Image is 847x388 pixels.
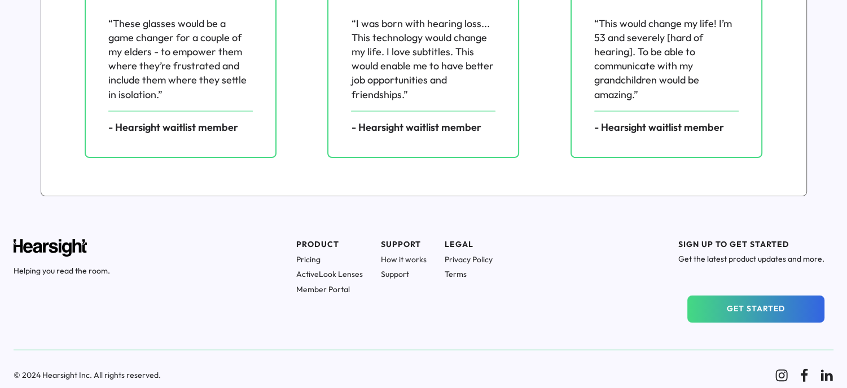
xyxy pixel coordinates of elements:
h1: How it works [381,254,427,264]
h1: Helping you read the room. [14,266,110,276]
button: GET STARTED [687,296,824,323]
div: PRODUCT [296,239,363,250]
h1: © 2024 Hearsight Inc. All rights reserved. [14,370,761,380]
div: - Hearsight waitlist member [351,120,481,134]
div: “These glasses would be a game changer for a couple of my elders - to empower them where they’re ... [108,16,253,102]
div: LEGAL [445,239,493,250]
h1: Privacy Policy [445,254,493,264]
div: - Hearsight waitlist member [594,120,724,134]
h1: Get the latest product updates and more. [678,254,824,264]
h1: ActiveLook Lenses [296,269,363,279]
h1: SIGN UP TO GET STARTED [678,239,824,249]
h1: Terms [445,269,493,279]
div: - Hearsight waitlist member [108,120,238,134]
h1: Support [381,269,427,279]
div: SUPPORT [381,239,427,250]
h1: Member Portal [296,284,363,294]
div: “I was born with hearing loss... This technology would change my life. I love subtitles. This wou... [351,16,495,102]
img: Hearsight logo [14,239,87,257]
h1: Pricing [296,254,363,264]
div: “This would change my life! I’m 53 and severely [hard of hearing]. To be able to communicate with... [594,16,739,102]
